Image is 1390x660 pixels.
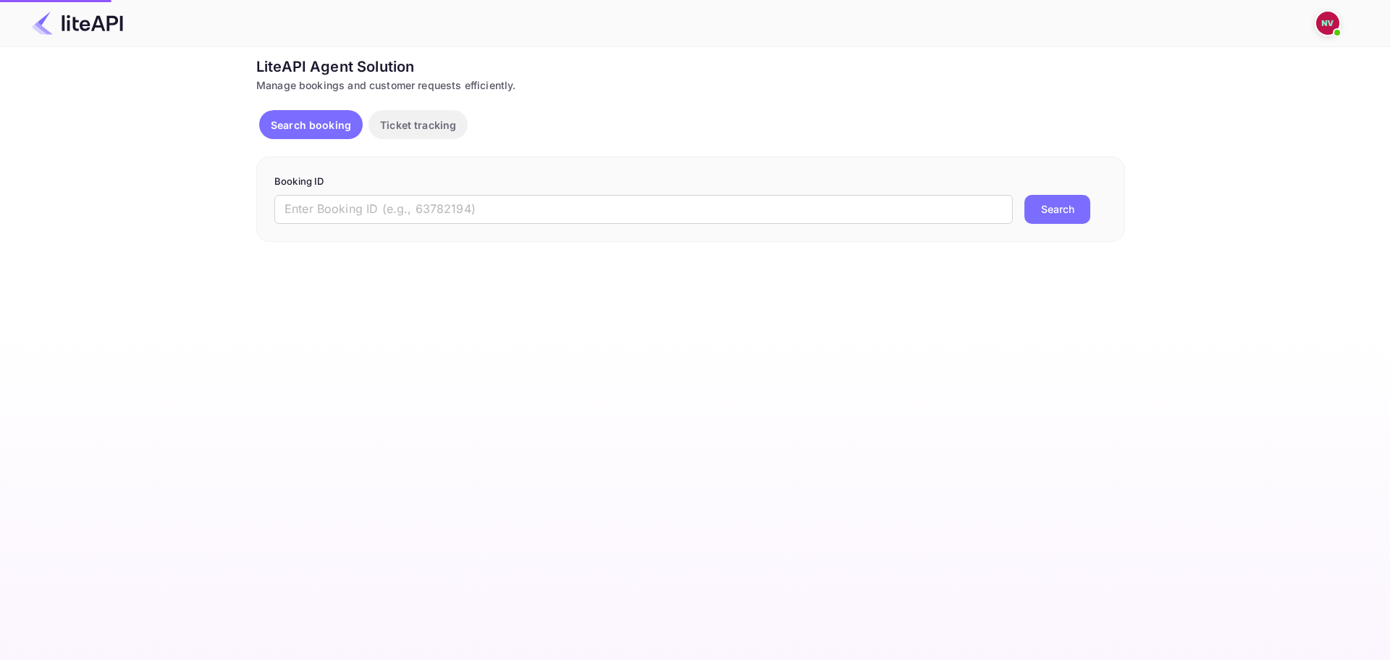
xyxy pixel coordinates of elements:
p: Search booking [271,117,351,133]
div: LiteAPI Agent Solution [256,56,1125,78]
button: Search [1024,195,1090,224]
p: Booking ID [274,175,1107,189]
img: Nicholas Valbusa [1316,12,1339,35]
img: LiteAPI Logo [32,12,123,35]
div: Manage bookings and customer requests efficiently. [256,78,1125,93]
input: Enter Booking ID (e.g., 63782194) [274,195,1013,224]
p: Ticket tracking [380,117,456,133]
